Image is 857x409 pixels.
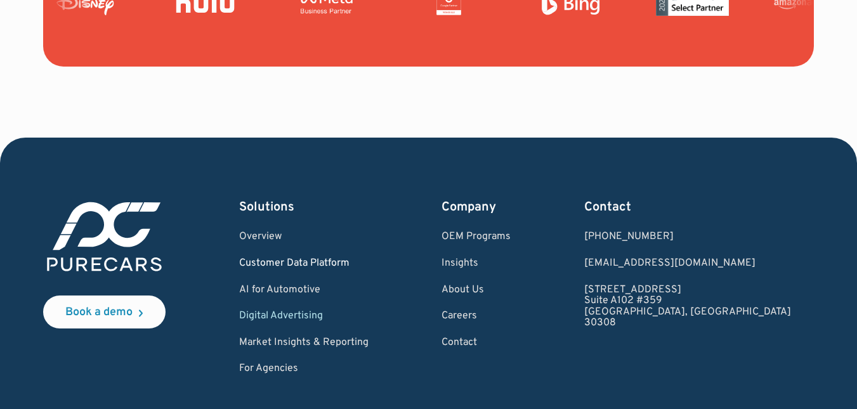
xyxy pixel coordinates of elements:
a: Digital Advertising [239,311,369,322]
a: Customer Data Platform [239,258,369,269]
div: Solutions [239,198,369,216]
a: Email us [584,258,791,269]
a: About Us [442,285,511,296]
a: OEM Programs [442,231,511,243]
a: [STREET_ADDRESS]Suite A102 #359[GEOGRAPHIC_DATA], [GEOGRAPHIC_DATA]30308 [584,285,791,329]
a: Insights [442,258,511,269]
div: Contact [584,198,791,216]
div: Company [442,198,511,216]
a: Overview [239,231,369,243]
a: For Agencies [239,363,369,375]
a: Careers [442,311,511,322]
div: [PHONE_NUMBER] [584,231,791,243]
img: purecars logo [43,198,166,275]
div: Book a demo [65,307,133,318]
a: Book a demo [43,295,166,328]
a: Contact [442,337,511,349]
a: Market Insights & Reporting [239,337,369,349]
a: AI for Automotive [239,285,369,296]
